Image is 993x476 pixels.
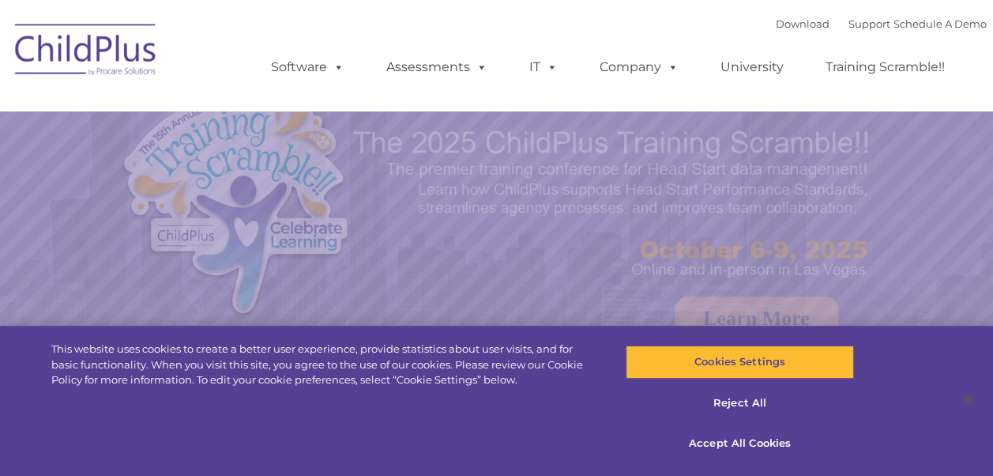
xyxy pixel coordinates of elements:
[950,382,985,417] button: Close
[848,17,890,30] a: Support
[370,51,503,83] a: Assessments
[51,342,596,388] div: This website uses cookies to create a better user experience, provide statistics about user visit...
[584,51,694,83] a: Company
[626,346,854,379] button: Cookies Settings
[893,17,987,30] a: Schedule A Demo
[675,297,838,341] a: Learn More
[626,427,854,460] button: Accept All Cookies
[255,51,360,83] a: Software
[705,51,799,83] a: University
[513,51,574,83] a: IT
[810,51,961,83] a: Training Scramble!!
[776,17,987,30] font: |
[626,387,854,420] button: Reject All
[776,17,829,30] a: Download
[7,13,165,92] img: ChildPlus by Procare Solutions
